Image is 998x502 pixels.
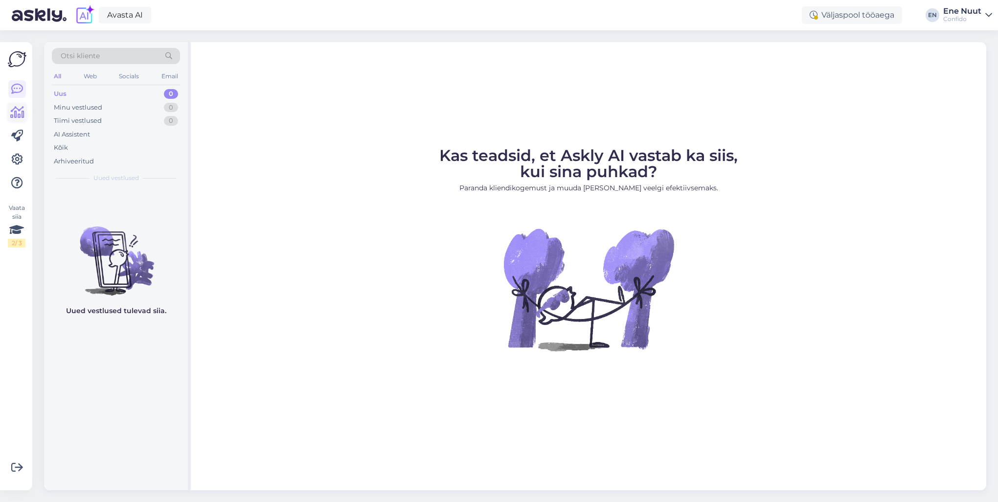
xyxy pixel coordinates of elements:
[54,130,90,139] div: AI Assistent
[164,103,178,113] div: 0
[66,306,166,316] p: Uued vestlused tulevad siia.
[164,89,178,99] div: 0
[54,103,102,113] div: Minu vestlused
[8,50,26,68] img: Askly Logo
[93,174,139,183] span: Uued vestlused
[439,146,738,181] span: Kas teadsid, et Askly AI vastab ka siis, kui sina puhkad?
[164,116,178,126] div: 0
[54,157,94,166] div: Arhiveeritud
[926,8,939,22] div: EN
[439,183,738,193] p: Paranda kliendikogemust ja muuda [PERSON_NAME] veelgi efektiivsemaks.
[8,204,25,248] div: Vaata siia
[44,209,188,297] img: No chats
[500,201,677,377] img: No Chat active
[61,51,100,61] span: Otsi kliente
[159,70,180,83] div: Email
[943,7,992,23] a: Ene NuutConfido
[54,89,67,99] div: Uus
[99,7,151,23] a: Avasta AI
[943,15,981,23] div: Confido
[943,7,981,15] div: Ene Nuut
[82,70,99,83] div: Web
[74,5,95,25] img: explore-ai
[54,143,68,153] div: Kõik
[54,116,102,126] div: Tiimi vestlused
[52,70,63,83] div: All
[117,70,141,83] div: Socials
[8,239,25,248] div: 2 / 3
[802,6,902,24] div: Väljaspool tööaega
